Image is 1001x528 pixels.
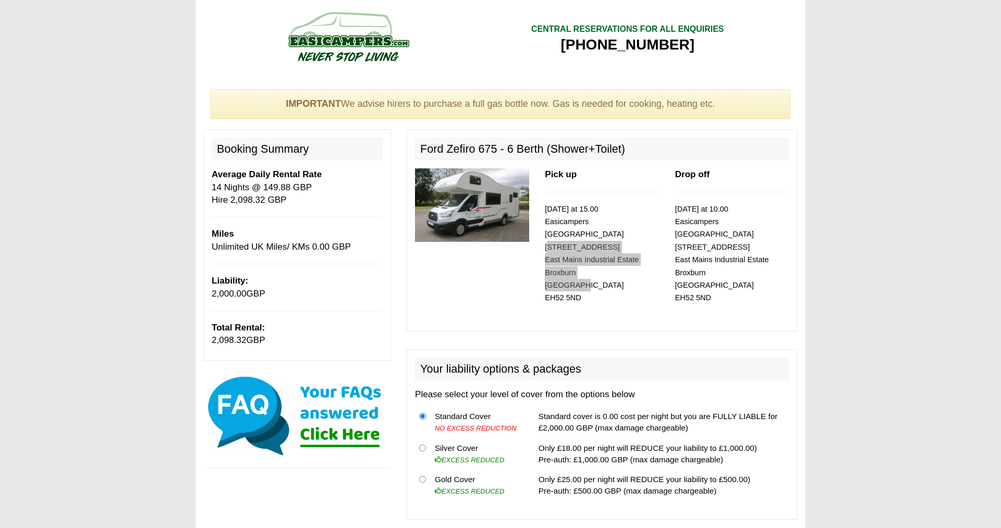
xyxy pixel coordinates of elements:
[212,323,265,333] b: Total Rental:
[415,138,789,161] h2: Ford Zefiro 675 - 6 Berth (Shower+Toilet)
[431,407,523,438] td: Standard Cover
[249,8,447,65] img: campers-checkout-logo.png
[534,438,789,470] td: Only £18.00 per night will REDUCE your liability to £1,000.00) Pre-auth: £1,000.00 GBP (max damag...
[435,424,517,432] i: NO EXCESS REDUCTION
[212,168,383,206] p: 14 Nights @ 149.88 GBP Hire 2,098.32 GBP
[534,470,789,501] td: Only £25.00 per night will REDUCE your liability to £500.00) Pre-auth: £500.00 GBP (max damage ch...
[431,438,523,470] td: Silver Cover
[212,138,383,161] h2: Booking Summary
[212,276,248,286] b: Liability:
[212,228,383,253] p: Unlimited UK Miles/ KMs 0.00 GBP
[534,407,789,438] td: Standard cover is 0.00 cost per night but you are FULLY LIABLE for £2,000.00 GBP (max damage char...
[531,35,724,54] div: [PHONE_NUMBER]
[212,289,247,299] span: 2,000.00
[675,169,710,179] b: Drop off
[203,374,391,458] img: Click here for our most common FAQs
[212,335,247,345] span: 2,098.32
[435,487,505,495] i: EXCESS REDUCED
[545,205,639,302] small: [DATE] at 15.00 Easicampers [GEOGRAPHIC_DATA] [STREET_ADDRESS] East Mains Industrial Estate Broxb...
[212,322,383,347] p: GBP
[545,169,577,179] b: Pick up
[212,169,322,179] b: Average Daily Rental Rate
[286,99,341,109] strong: IMPORTANT
[415,388,789,401] p: Please select your level of cover from the options below
[212,229,234,239] b: Miles
[211,89,790,119] div: We advise hirers to purchase a full gas bottle now. Gas is needed for cooking, heating etc.
[415,168,529,242] img: 330.jpg
[415,358,789,380] h2: Your liability options & packages
[675,205,769,302] small: [DATE] at 10.00 Easicampers [GEOGRAPHIC_DATA] [STREET_ADDRESS] East Mains Industrial Estate Broxb...
[435,456,505,464] i: EXCESS REDUCED
[212,275,383,300] p: GBP
[531,23,724,35] div: CENTRAL RESERVATIONS FOR ALL ENQUIRIES
[431,470,523,501] td: Gold Cover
